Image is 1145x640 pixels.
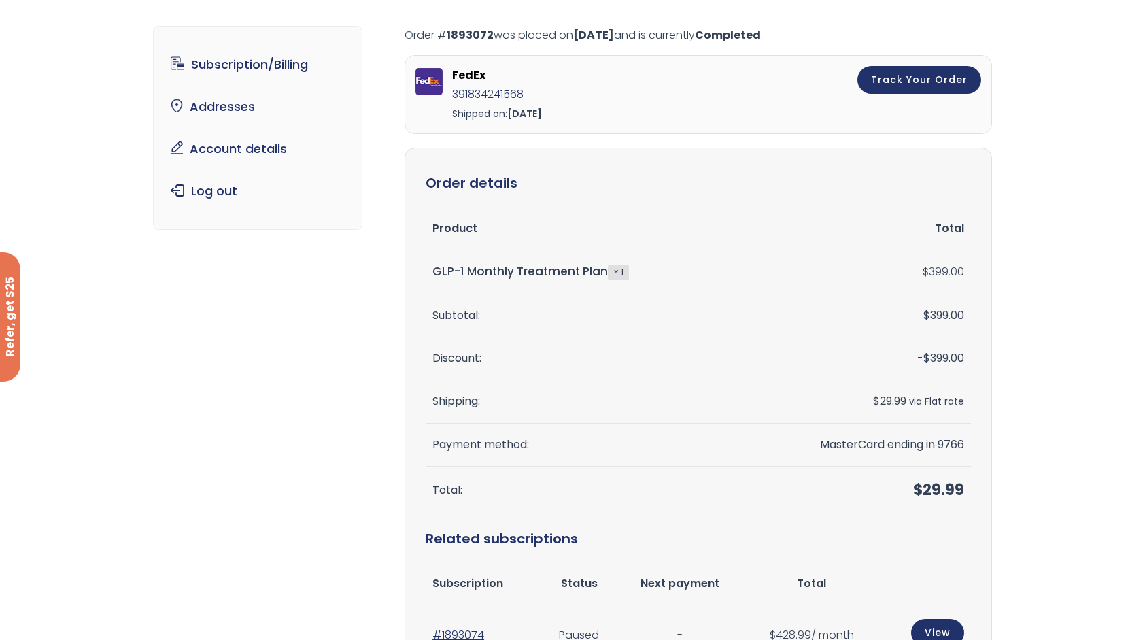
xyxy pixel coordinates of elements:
[432,575,503,591] span: Subscription
[426,515,971,562] h2: Related subscriptions
[923,307,930,323] span: $
[923,307,964,323] span: 399.00
[426,467,737,515] th: Total:
[164,92,352,121] a: Addresses
[426,207,737,250] th: Product
[153,26,363,230] nav: Account pages
[913,479,923,501] span: $
[426,337,737,380] th: Discount:
[164,135,352,163] a: Account details
[426,169,971,197] h2: Order details
[452,86,524,102] a: 391834241568
[873,393,880,409] span: $
[695,27,761,43] mark: Completed
[737,337,971,380] td: -
[913,479,964,501] span: 29.99
[573,27,614,43] mark: [DATE]
[426,380,737,423] th: Shipping:
[923,350,964,366] span: 399.00
[405,26,992,45] p: Order # was placed on and is currently .
[415,68,443,95] img: fedex.png
[561,575,598,591] span: Status
[164,50,352,79] a: Subscription/Billing
[507,107,542,120] strong: [DATE]
[873,393,906,409] span: 29.99
[923,350,930,366] span: $
[737,207,971,250] th: Total
[857,66,981,94] a: Track Your Order
[452,66,704,85] strong: FedEx
[426,424,737,467] th: Payment method:
[909,395,964,408] small: via Flat rate
[447,27,494,43] mark: 1893072
[608,265,629,280] strong: × 1
[797,575,826,591] span: Total
[164,177,352,205] a: Log out
[737,424,971,467] td: MasterCard ending in 9766
[640,575,719,591] span: Next payment
[923,264,964,280] bdi: 399.00
[452,104,707,123] div: Shipped on:
[426,250,737,294] td: GLP-1 Monthly Treatment Plan
[923,264,929,280] span: $
[426,294,737,337] th: Subtotal:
